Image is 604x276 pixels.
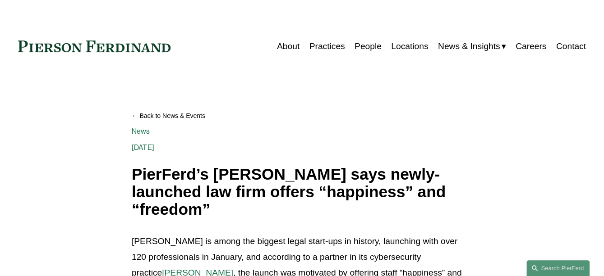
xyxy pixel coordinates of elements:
span: [DATE] [132,143,154,152]
span: News & Insights [438,39,500,54]
a: folder dropdown [438,38,506,55]
a: Search this site [526,260,590,276]
a: People [355,38,382,55]
a: Practices [309,38,345,55]
a: News [132,127,150,136]
a: Back to News & Events [132,108,472,124]
a: Careers [516,38,546,55]
h1: PierFerd’s [PERSON_NAME] says newly-launched law firm offers “happiness” and “freedom” [132,166,472,218]
a: Contact [556,38,586,55]
a: Locations [391,38,428,55]
a: About [277,38,300,55]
